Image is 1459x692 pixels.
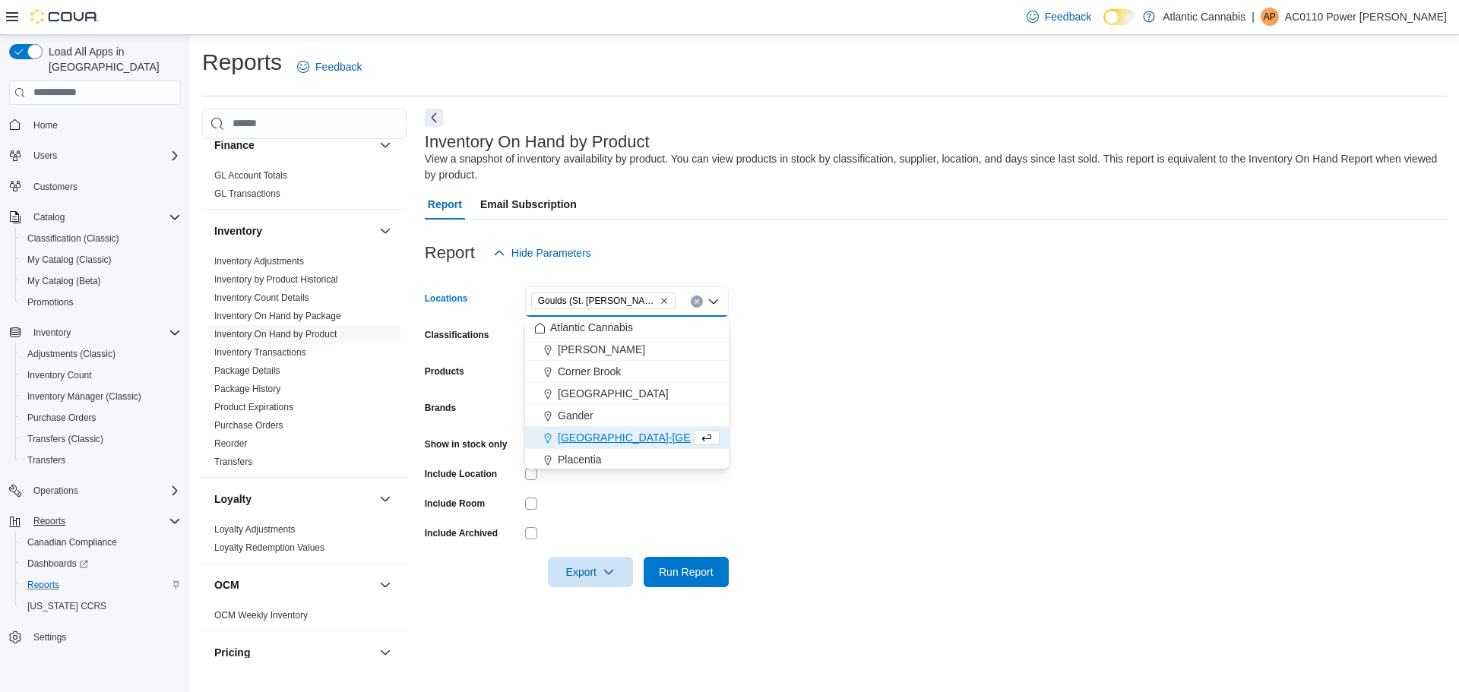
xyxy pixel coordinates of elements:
[558,430,783,445] span: [GEOGRAPHIC_DATA]-[GEOGRAPHIC_DATA]
[27,147,181,165] span: Users
[487,238,597,268] button: Hide Parameters
[291,52,368,82] a: Feedback
[214,292,309,304] span: Inventory Count Details
[21,345,181,363] span: Adjustments (Classic)
[9,108,181,688] nav: Complex example
[3,145,187,166] button: Users
[376,490,394,508] button: Loyalty
[27,324,181,342] span: Inventory
[525,317,729,537] div: Choose from the following options
[525,449,729,471] button: Placentia
[214,542,324,553] a: Loyalty Redemption Values
[33,211,65,223] span: Catalog
[425,468,497,480] label: Include Location
[214,256,304,267] a: Inventory Adjustments
[214,491,373,507] button: Loyalty
[1021,2,1097,32] a: Feedback
[21,272,107,290] a: My Catalog (Beta)
[33,181,78,193] span: Customers
[21,251,118,269] a: My Catalog (Classic)
[27,512,71,530] button: Reports
[660,296,669,305] button: Remove Goulds (St. John's) from selection in this group
[376,576,394,594] button: OCM
[425,527,498,539] label: Include Archived
[214,170,287,181] a: GL Account Totals
[425,498,485,510] label: Include Room
[3,114,187,136] button: Home
[27,433,103,445] span: Transfers (Classic)
[21,366,98,384] a: Inventory Count
[21,597,112,615] a: [US_STATE] CCRS
[425,151,1439,183] div: View a snapshot of inventory availability by product. You can view products in stock by classific...
[21,409,181,427] span: Purchase Orders
[27,628,72,646] a: Settings
[27,178,84,196] a: Customers
[425,244,475,262] h3: Report
[27,324,77,342] button: Inventory
[21,451,71,469] a: Transfers
[425,133,650,151] h3: Inventory On Hand by Product
[27,208,71,226] button: Catalog
[21,430,109,448] a: Transfers (Classic)
[525,361,729,383] button: Corner Brook
[558,408,593,423] span: Gander
[33,327,71,339] span: Inventory
[43,44,181,74] span: Load All Apps in [GEOGRAPHIC_DATA]
[21,293,80,311] a: Promotions
[21,555,94,573] a: Dashboards
[15,553,187,574] a: Dashboards
[27,454,65,466] span: Transfers
[214,383,280,395] span: Package History
[21,409,103,427] a: Purchase Orders
[15,249,187,270] button: My Catalog (Classic)
[480,189,577,220] span: Email Subscription
[214,255,304,267] span: Inventory Adjustments
[27,115,181,134] span: Home
[15,343,187,365] button: Adjustments (Classic)
[15,532,187,553] button: Canadian Compliance
[214,457,252,467] a: Transfers
[27,177,181,196] span: Customers
[558,364,621,379] span: Corner Brook
[21,366,181,384] span: Inventory Count
[558,386,669,401] span: [GEOGRAPHIC_DATA]
[425,292,468,305] label: Locations
[21,576,65,594] a: Reports
[214,577,239,592] h3: OCM
[214,456,252,468] span: Transfers
[33,150,57,162] span: Users
[27,412,97,424] span: Purchase Orders
[531,292,676,309] span: Goulds (St. John's)
[376,222,394,240] button: Inventory
[644,557,729,587] button: Run Report
[202,606,407,630] div: OCM
[558,342,645,357] span: [PERSON_NAME]
[214,645,250,660] h3: Pricing
[214,347,306,358] a: Inventory Transactions
[214,310,341,322] span: Inventory On Hand by Package
[21,293,181,311] span: Promotions
[21,451,181,469] span: Transfers
[27,232,119,245] span: Classification (Classic)
[525,383,729,405] button: [GEOGRAPHIC_DATA]
[21,229,125,248] a: Classification (Classic)
[1264,8,1276,26] span: AP
[214,577,373,592] button: OCM
[550,320,633,335] span: Atlantic Cannabis
[707,295,720,308] button: Close list of options
[27,627,181,646] span: Settings
[214,137,373,153] button: Finance
[214,328,337,340] span: Inventory On Hand by Product
[15,228,187,249] button: Classification (Classic)
[15,292,187,313] button: Promotions
[3,480,187,501] button: Operations
[1103,9,1135,25] input: Dark Mode
[21,597,181,615] span: Washington CCRS
[33,631,66,643] span: Settings
[525,317,729,339] button: Atlantic Cannabis
[15,386,187,407] button: Inventory Manager (Classic)
[15,450,187,471] button: Transfers
[21,251,181,269] span: My Catalog (Classic)
[214,645,373,660] button: Pricing
[30,9,99,24] img: Cova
